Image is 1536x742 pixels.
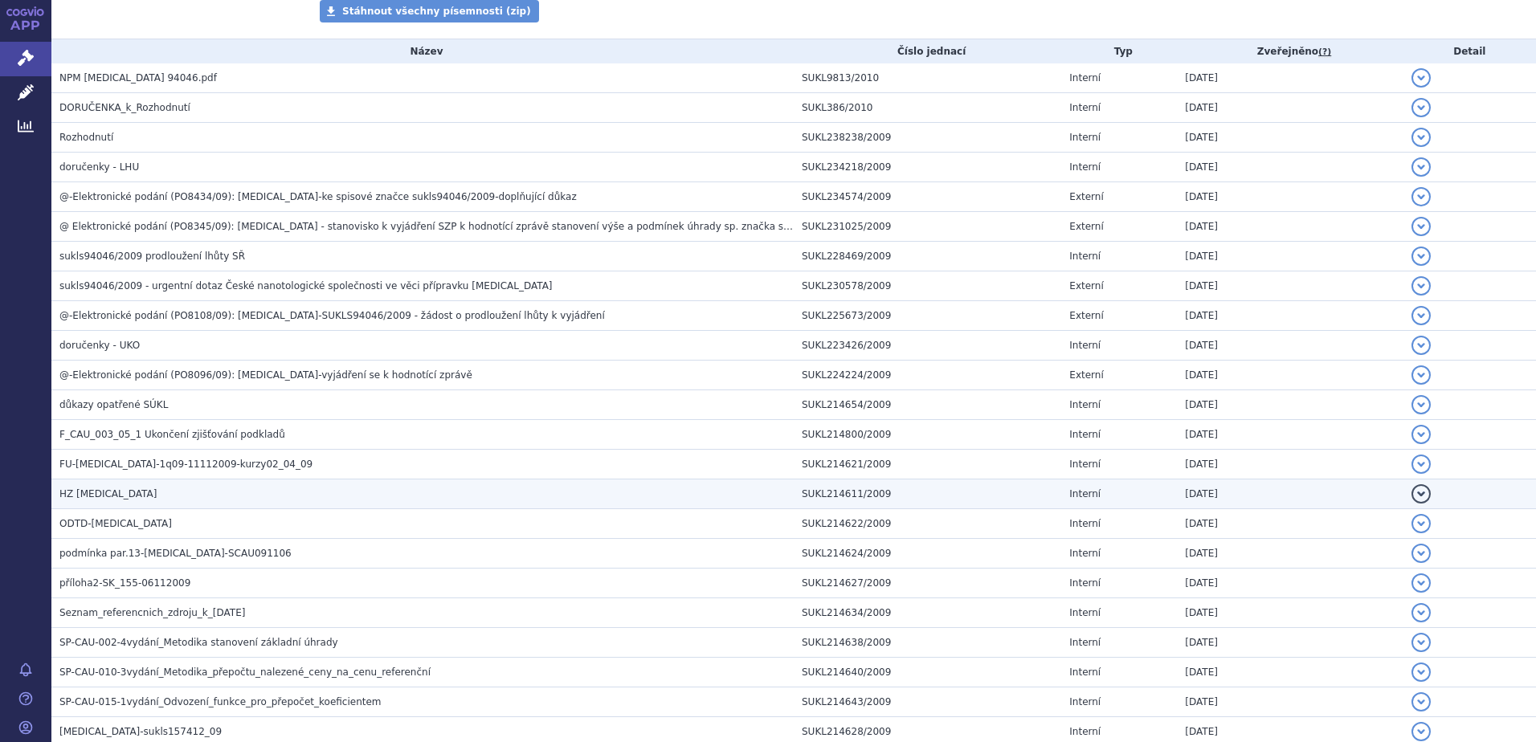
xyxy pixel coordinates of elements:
td: [DATE] [1177,479,1403,509]
td: [DATE] [1177,123,1403,153]
span: @-Elektronické podání (PO8434/09): Synagis-ke spisové značce sukls94046/2009-doplňující důkaz [59,191,577,202]
span: Interní [1069,518,1101,529]
button: detail [1411,306,1431,325]
span: NPM SYNAGIS 94046.pdf [59,72,217,84]
td: SUKL214640/2009 [794,658,1061,687]
td: SUKL214611/2009 [794,479,1061,509]
td: SUKL223426/2009 [794,331,1061,361]
button: detail [1411,662,1431,682]
td: [DATE] [1177,509,1403,539]
th: Detail [1403,39,1536,63]
span: Externí [1069,280,1103,291]
button: detail [1411,455,1431,474]
td: SUKL214624/2009 [794,539,1061,569]
td: [DATE] [1177,687,1403,717]
span: Interní [1069,637,1101,648]
td: SUKL214654/2009 [794,390,1061,420]
td: [DATE] [1177,450,1403,479]
span: příloha2-SK_155-06112009 [59,577,190,589]
button: detail [1411,484,1431,503]
span: Synagis-sukls157412_09 [59,726,222,737]
span: Interní [1069,340,1101,351]
span: Interní [1069,459,1101,470]
span: doručenky - UKO [59,340,140,351]
td: SUKL230578/2009 [794,271,1061,301]
td: [DATE] [1177,271,1403,301]
span: @ Elektronické podání (PO8345/09): SYNAGIS - stanovisko k vyjádření SZP k hodnotící zprávě stanov... [59,221,861,232]
button: detail [1411,68,1431,88]
td: [DATE] [1177,628,1403,658]
span: Interní [1069,102,1101,113]
button: detail [1411,187,1431,206]
span: FU-palivizumab-1q09-11112009-kurzy02_04_09 [59,459,313,470]
td: SUKL214622/2009 [794,509,1061,539]
button: detail [1411,603,1431,622]
span: SP-CAU-010-3vydání_Metodika_přepočtu_nalezené_ceny_na_cenu_referenční [59,667,431,678]
td: [DATE] [1177,212,1403,242]
span: Externí [1069,221,1103,232]
span: Interní [1069,488,1101,499]
span: důkazy opatřené SÚKL [59,399,168,410]
span: Interní [1069,429,1101,440]
td: [DATE] [1177,361,1403,390]
button: detail [1411,514,1431,533]
span: Seznam_referencnich_zdroju_k_13.08.2009 [59,607,245,618]
td: [DATE] [1177,331,1403,361]
abbr: (?) [1318,47,1331,58]
button: detail [1411,336,1431,355]
td: [DATE] [1177,153,1403,182]
td: [DATE] [1177,301,1403,331]
button: detail [1411,425,1431,444]
td: [DATE] [1177,390,1403,420]
span: Interní [1069,607,1101,618]
td: SUKL386/2010 [794,93,1061,123]
td: SUKL225673/2009 [794,301,1061,331]
span: sukls94046/2009 prodloužení lhůty SŘ [59,251,245,262]
span: DORUČENKA_k_Rozhodnutí [59,102,190,113]
td: SUKL214638/2009 [794,628,1061,658]
td: [DATE] [1177,182,1403,212]
span: Rozhodnutí [59,132,113,143]
span: sukls94046/2009 - urgentní dotaz České nanotologické společnosti ve věci přípravku Synagis [59,280,553,291]
td: SUKL238238/2009 [794,123,1061,153]
td: [DATE] [1177,242,1403,271]
td: SUKL214621/2009 [794,450,1061,479]
span: podmínka par.13-palivizumab-SCAU091106 [59,548,292,559]
span: Stáhnout všechny písemnosti (zip) [342,6,531,17]
span: Interní [1069,132,1101,143]
span: HZ Synagis [59,488,157,499]
td: SUKL214643/2009 [794,687,1061,717]
td: SUKL224224/2009 [794,361,1061,390]
button: detail [1411,276,1431,296]
button: detail [1411,544,1431,563]
span: Externí [1069,369,1103,381]
span: @-Elektronické podání (PO8096/09): Synagis-vyjádření se k hodnotící zprávě [59,369,472,381]
button: detail [1411,633,1431,652]
span: Interní [1069,548,1101,559]
button: detail [1411,128,1431,147]
td: SUKL9813/2010 [794,63,1061,93]
th: Zveřejněno [1177,39,1403,63]
span: Externí [1069,310,1103,321]
span: SP-CAU-015-1vydání_Odvození_funkce_pro_přepočet_koeficientem [59,696,382,707]
span: Interní [1069,161,1101,173]
button: detail [1411,692,1431,711]
td: [DATE] [1177,93,1403,123]
td: SUKL214627/2009 [794,569,1061,598]
button: detail [1411,157,1431,177]
span: Interní [1069,696,1101,707]
span: Interní [1069,726,1101,737]
button: detail [1411,395,1431,414]
th: Číslo jednací [794,39,1061,63]
td: [DATE] [1177,63,1403,93]
th: Název [51,39,794,63]
td: SUKL214800/2009 [794,420,1061,450]
span: Interní [1069,72,1101,84]
td: SUKL231025/2009 [794,212,1061,242]
button: detail [1411,217,1431,236]
td: [DATE] [1177,658,1403,687]
td: SUKL228469/2009 [794,242,1061,271]
td: SUKL214634/2009 [794,598,1061,628]
span: @-Elektronické podání (PO8108/09): Synagis-SUKLS94046/2009 - žádost o prodloužení lhůty k vyjádření [59,310,605,321]
span: SP-CAU-002-4vydání_Metodika stanovení základní úhrady [59,637,338,648]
